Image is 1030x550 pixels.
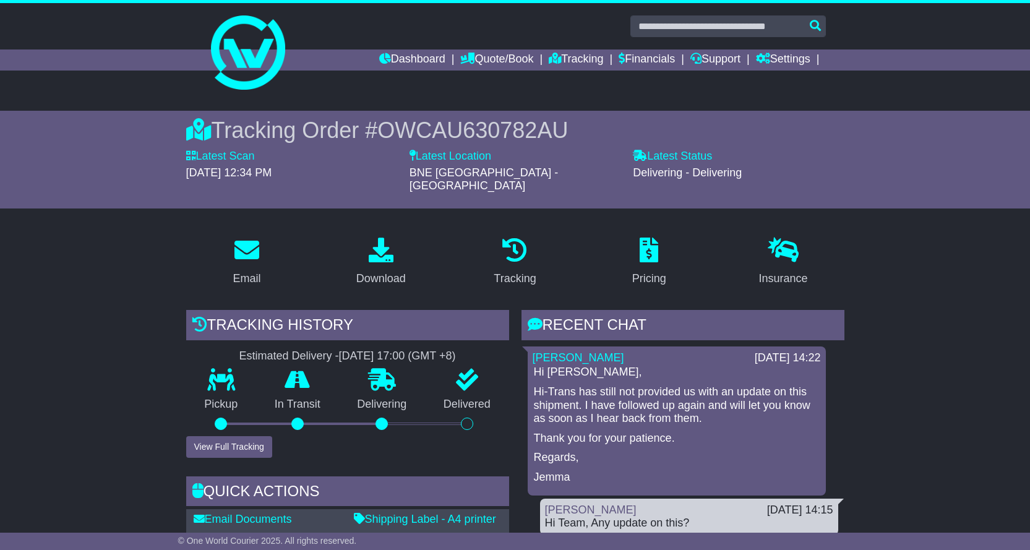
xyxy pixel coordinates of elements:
[186,150,255,163] label: Latest Scan
[759,270,808,287] div: Insurance
[534,471,820,484] p: Jemma
[633,150,712,163] label: Latest Status
[549,49,603,71] a: Tracking
[225,233,268,291] a: Email
[186,310,509,343] div: Tracking history
[767,504,833,517] div: [DATE] 14:15
[545,504,637,516] a: [PERSON_NAME]
[356,270,406,287] div: Download
[521,310,844,343] div: RECENT CHAT
[186,476,509,510] div: Quick Actions
[460,49,533,71] a: Quote/Book
[354,513,496,525] a: Shipping Label - A4 printer
[690,49,740,71] a: Support
[186,117,844,144] div: Tracking Order #
[751,233,816,291] a: Insurance
[632,270,666,287] div: Pricing
[619,49,675,71] a: Financials
[339,350,456,363] div: [DATE] 17:00 (GMT +8)
[533,351,624,364] a: [PERSON_NAME]
[410,166,558,192] span: BNE [GEOGRAPHIC_DATA] - [GEOGRAPHIC_DATA]
[534,451,820,465] p: Regards,
[377,118,568,143] span: OWCAU630782AU
[534,385,820,426] p: Hi-Trans has still not provided us with an update on this shipment. I have followed up again and ...
[178,536,357,546] span: © One World Courier 2025. All rights reserved.
[186,350,509,363] div: Estimated Delivery -
[534,432,820,445] p: Thank you for your patience.
[186,436,272,458] button: View Full Tracking
[348,233,414,291] a: Download
[186,398,257,411] p: Pickup
[545,517,833,530] div: Hi Team, Any update on this?
[534,366,820,379] p: Hi [PERSON_NAME],
[194,513,292,525] a: Email Documents
[425,398,509,411] p: Delivered
[410,150,491,163] label: Latest Location
[624,233,674,291] a: Pricing
[486,233,544,291] a: Tracking
[633,166,742,179] span: Delivering - Delivering
[256,398,339,411] p: In Transit
[339,398,426,411] p: Delivering
[233,270,260,287] div: Email
[755,351,821,365] div: [DATE] 14:22
[494,270,536,287] div: Tracking
[756,49,810,71] a: Settings
[186,166,272,179] span: [DATE] 12:34 PM
[379,49,445,71] a: Dashboard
